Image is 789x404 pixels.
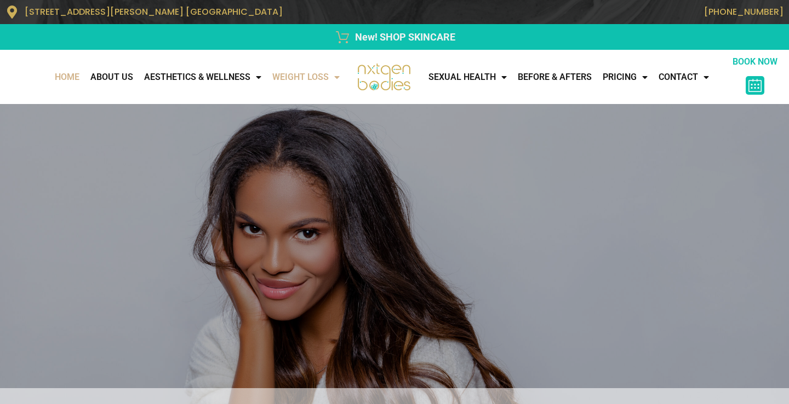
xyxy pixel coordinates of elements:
[85,66,139,88] a: About Us
[5,30,784,44] a: New! SHOP SKINCARE
[25,5,283,18] span: [STREET_ADDRESS][PERSON_NAME] [GEOGRAPHIC_DATA]
[352,30,455,44] span: New! SHOP SKINCARE
[597,66,653,88] a: Pricing
[49,66,85,88] a: Home
[5,66,345,88] nav: Menu
[512,66,597,88] a: Before & Afters
[732,55,778,68] p: BOOK NOW
[139,66,267,88] a: AESTHETICS & WELLNESS
[423,66,512,88] a: Sexual Health
[400,7,784,17] p: [PHONE_NUMBER]
[267,66,345,88] a: WEIGHT LOSS
[653,66,714,88] a: CONTACT
[423,66,732,88] nav: Menu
